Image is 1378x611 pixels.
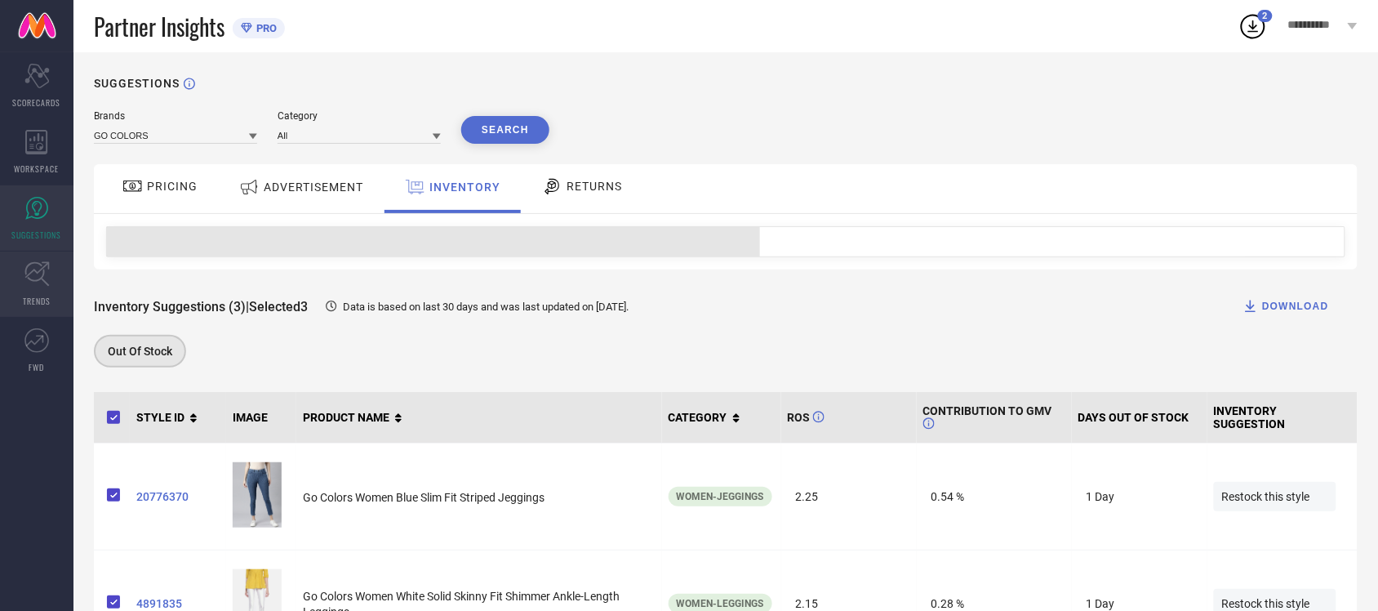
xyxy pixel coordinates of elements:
[246,299,249,314] span: |
[1214,482,1336,511] span: Restock this style
[108,345,172,358] span: Out Of Stock
[94,110,257,122] div: Brands
[15,163,60,175] span: WORKSPACE
[1242,298,1329,314] div: DOWNLOAD
[94,77,180,90] h1: SUGGESTIONS
[1207,392,1358,444] th: INVENTORY SUGGESTION
[567,180,622,193] span: RETURNS
[303,491,545,504] span: Go Colors Women Blue Slim Fit Striped Jeggings
[130,392,226,444] th: STYLE ID
[12,229,62,241] span: SUGGESTIONS
[788,482,910,511] span: 2.25
[788,411,825,424] span: ROS
[94,10,224,43] span: Partner Insights
[1072,392,1207,444] th: DAYS OUT OF STOCK
[296,392,662,444] th: PRODUCT NAME
[1222,290,1349,323] button: DOWNLOAD
[1078,482,1201,511] span: 1 Day
[278,110,441,122] div: Category
[252,22,277,34] span: PRO
[1263,11,1268,21] span: 2
[147,180,198,193] span: PRICING
[136,490,220,503] a: 20776370
[136,597,220,610] a: 4891835
[249,299,308,314] span: Selected 3
[1238,11,1268,41] div: Open download list
[677,598,764,609] span: Women-Leggings
[13,96,61,109] span: SCORECARDS
[662,392,781,444] th: CATEGORY
[23,295,51,307] span: TRENDS
[233,462,282,528] img: 4425ecf3-3ad3-4c0c-bedf-2f8d9a1d56b11668594025991Jeggings1.jpg
[343,301,629,313] span: Data is based on last 30 days and was last updated on [DATE] .
[677,491,764,502] span: Women-Jeggings
[429,181,500,194] span: INVENTORY
[923,404,1065,430] span: CONTRIBUTION TO GMV
[29,361,45,373] span: FWD
[226,392,296,444] th: IMAGE
[461,116,549,144] button: Search
[94,299,246,314] span: Inventory Suggestions (3)
[264,181,363,194] span: ADVERTISEMENT
[923,482,1046,511] span: 0.54 %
